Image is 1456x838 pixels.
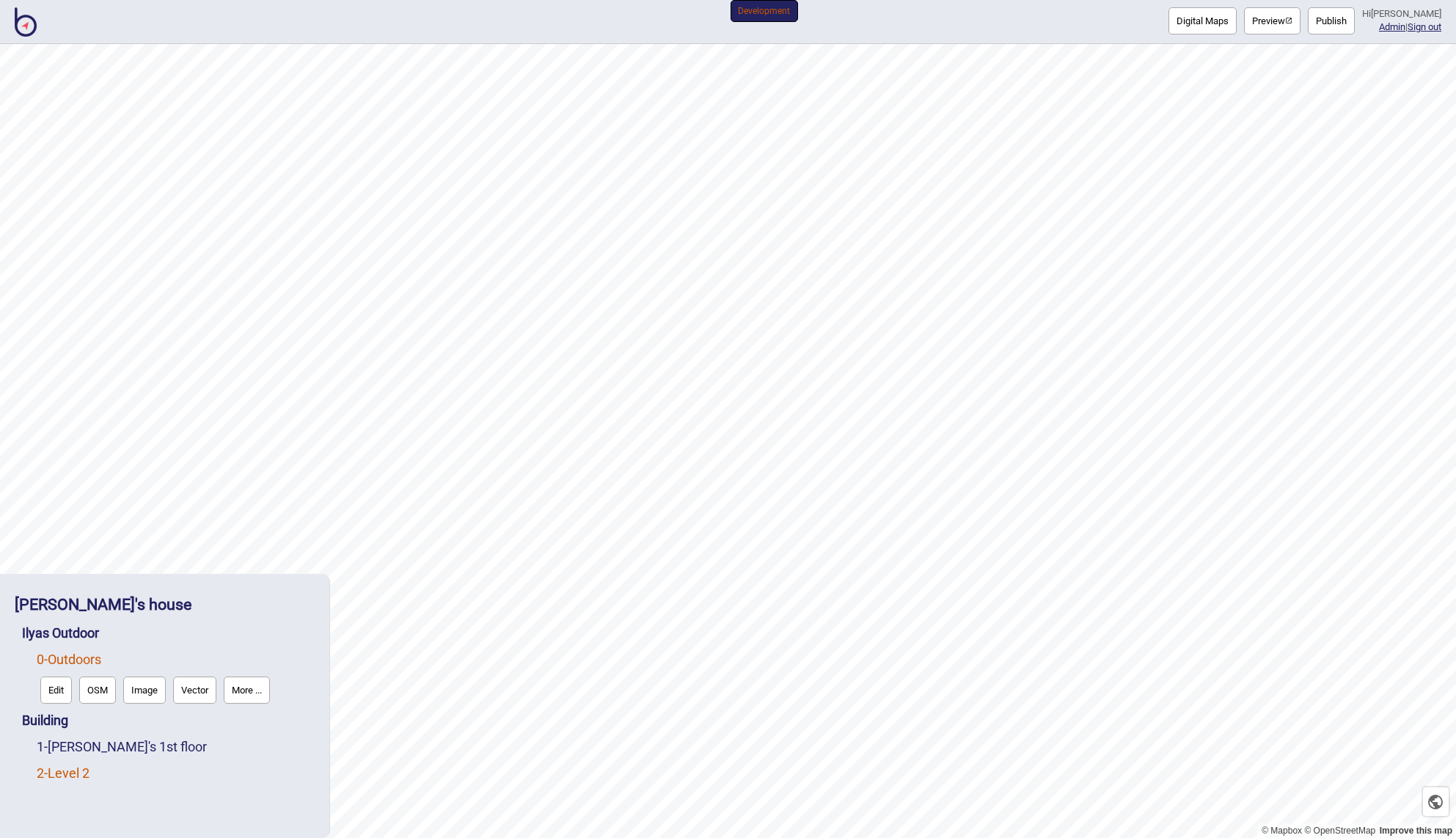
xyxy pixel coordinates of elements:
[37,652,101,667] a: 0-Outdoors
[37,673,76,707] a: Edit
[1244,7,1300,34] a: Previewpreview
[120,673,169,707] a: Image
[37,760,315,787] div: Level 2
[1285,17,1292,24] img: preview
[1262,826,1302,836] a: Mapbox
[1308,7,1355,34] button: Publish
[1362,7,1441,21] div: Hi [PERSON_NAME]
[1380,826,1452,836] a: Map feedback
[15,595,191,613] a: [PERSON_NAME]'s house
[123,677,166,704] button: Image
[79,677,116,704] button: OSM
[224,677,270,704] button: More ...
[37,646,315,707] div: Outdoors
[15,589,315,620] div: Ilya's house
[15,7,37,37] img: BindiMaps CMS
[220,673,274,707] a: More ...
[76,673,120,707] a: OSM
[1379,21,1405,32] a: Admin
[22,620,315,646] div: Ilyas Outdoor
[169,673,220,707] a: Vector
[22,713,68,728] a: Building
[1408,21,1441,32] button: Sign out
[37,765,89,781] a: 2-Level 2
[37,739,207,754] a: 1-[PERSON_NAME]'s 1st floor
[1379,21,1408,32] span: |
[173,677,216,704] button: Vector
[1244,7,1300,34] button: Preview
[22,625,99,641] a: Ilyas Outdoor
[1168,7,1237,34] button: Digital Maps
[40,677,72,704] button: Edit
[37,734,315,760] div: Ilya's 1st floor
[1304,826,1375,836] a: OpenStreetMap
